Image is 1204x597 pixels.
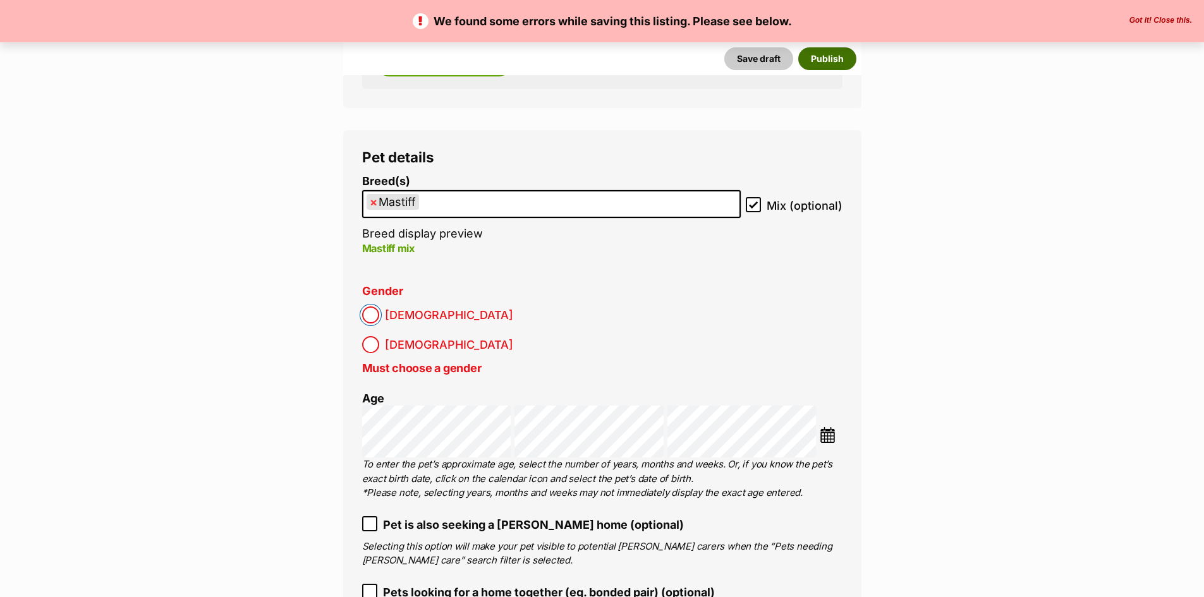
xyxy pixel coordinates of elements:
p: To enter the pet’s approximate age, select the number of years, months and weeks. Or, if you know... [362,457,842,500]
p: Selecting this option will make your pet visible to potential [PERSON_NAME] carers when the “Pets... [362,540,842,568]
span: Pet details [362,148,434,166]
span: [DEMOGRAPHIC_DATA] [385,336,513,353]
button: Close the banner [1126,16,1196,26]
li: Breed display preview [362,175,741,269]
p: Must choose a gender [362,359,842,377]
button: Publish [798,47,856,70]
span: Mix (optional) [767,197,842,214]
span: Pet is also seeking a [PERSON_NAME] home (optional) [383,516,684,533]
p: We found some errors while saving this listing. Please see below. [13,13,1191,30]
span: [DEMOGRAPHIC_DATA] [385,306,513,323]
label: Age [362,392,384,405]
img: ... [820,427,836,443]
button: Save draft [724,47,793,70]
label: Breed(s) [362,175,741,188]
label: Gender [362,285,403,298]
p: Mastiff mix [362,241,741,256]
span: × [370,194,377,210]
li: Mastiff [367,194,419,210]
